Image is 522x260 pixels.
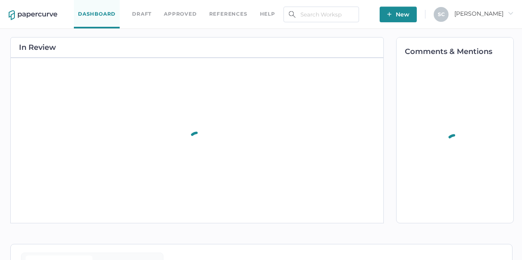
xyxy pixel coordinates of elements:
[283,7,359,22] input: Search Workspace
[164,9,196,19] a: Approved
[380,7,417,22] button: New
[19,44,56,51] h2: In Review
[209,9,248,19] a: References
[180,122,214,159] div: animation
[387,12,392,16] img: plus-white.e19ec114.svg
[508,10,513,16] i: arrow_right
[438,11,445,17] span: S C
[289,11,295,18] img: search.bf03fe8b.svg
[387,7,409,22] span: New
[260,9,275,19] div: help
[454,10,513,17] span: [PERSON_NAME]
[438,124,472,162] div: animation
[9,10,57,20] img: papercurve-logo-colour.7244d18c.svg
[405,48,513,55] h2: Comments & Mentions
[132,9,151,19] a: Draft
